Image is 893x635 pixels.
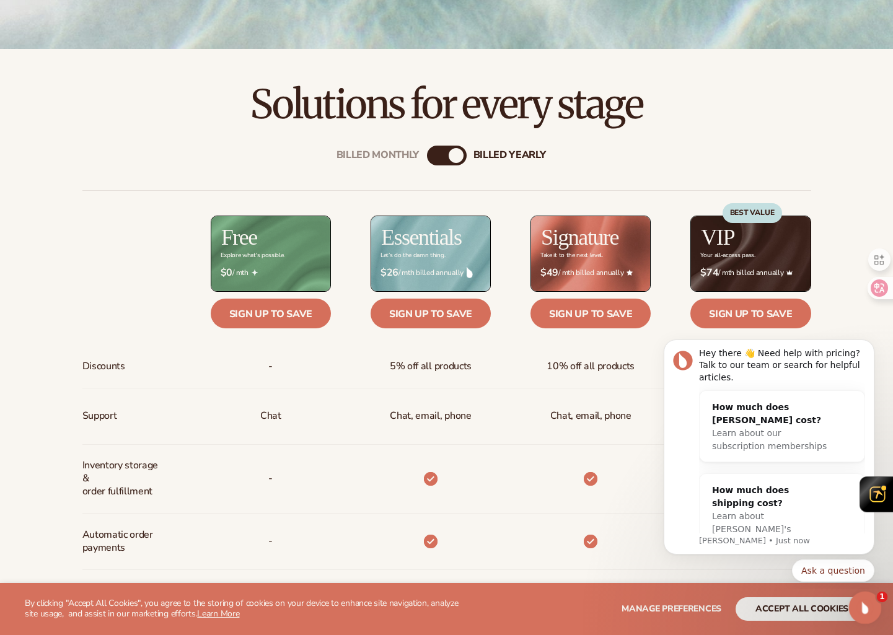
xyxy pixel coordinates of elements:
h2: Free [221,226,257,248]
span: Support [82,405,117,427]
strong: $74 [700,267,718,279]
strong: $0 [221,267,232,279]
span: Chat, email, phone [550,405,631,427]
img: free_bg.png [211,216,330,291]
a: Sign up to save [211,299,331,328]
img: drop.png [467,267,473,278]
span: 5% off all products [390,355,472,378]
span: / mth billed annually [540,267,641,279]
div: billed Yearly [473,149,546,161]
strong: $26 [381,267,398,279]
div: Take it to the next level. [540,252,603,259]
span: Automatic order payments [82,523,165,559]
button: accept all cookies [736,597,868,621]
h2: Essentials [381,226,462,248]
iframe: Intercom live chat [849,592,882,624]
span: 1 [877,592,888,603]
div: Explore what's possible. [221,252,284,259]
p: - [268,467,273,490]
p: Chat, email, phone [390,405,471,427]
img: Essentials_BG_9050f826-5aa9-47d9-a362-757b82c62641.jpg [371,216,490,291]
a: Sign up to save [530,299,651,328]
div: BEST VALUE [723,203,782,223]
img: Crown_2d87c031-1b5a-4345-8312-a4356ddcde98.png [786,269,793,276]
span: - [268,530,273,553]
h2: Signature [541,226,618,248]
button: Manage preferences [622,597,721,621]
span: 10% off all products [547,355,635,378]
span: Inventory storage & order fulfillment [82,454,165,502]
img: Star_6.png [627,269,633,275]
strong: $49 [540,267,558,279]
img: VIP_BG_199964bd-3653-43bc-8a67-789d2d7717b9.jpg [691,216,810,291]
div: Your all-access pass. [700,252,755,259]
p: Chat [260,405,281,427]
span: - [268,355,273,378]
h2: Solutions for every stage [35,84,858,125]
p: By clicking "Accept All Cookies", you agree to the storing of cookies on your device to enhance s... [25,598,467,620]
h2: VIP [701,226,734,248]
img: Free_Icon_bb6e7c7e-73f8-44bd-8ed0-223ea0fc522e.png [252,269,258,276]
a: Sign up to save [371,299,491,328]
a: Learn More [197,608,239,620]
span: Discounts [82,355,125,378]
span: / mth billed annually [700,267,801,279]
img: Signature_BG_eeb718c8-65ac-49e3-a4e5-327c6aa73146.jpg [531,216,650,291]
span: Manage preferences [622,603,721,615]
span: Priority order processing [82,580,165,616]
span: / mth billed annually [381,267,481,279]
div: Billed Monthly [337,149,420,161]
span: / mth [221,267,321,279]
div: Let’s do the damn thing. [381,252,445,259]
a: Sign up to save [690,299,811,328]
iframe: Intercom notifications message [645,329,893,589]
